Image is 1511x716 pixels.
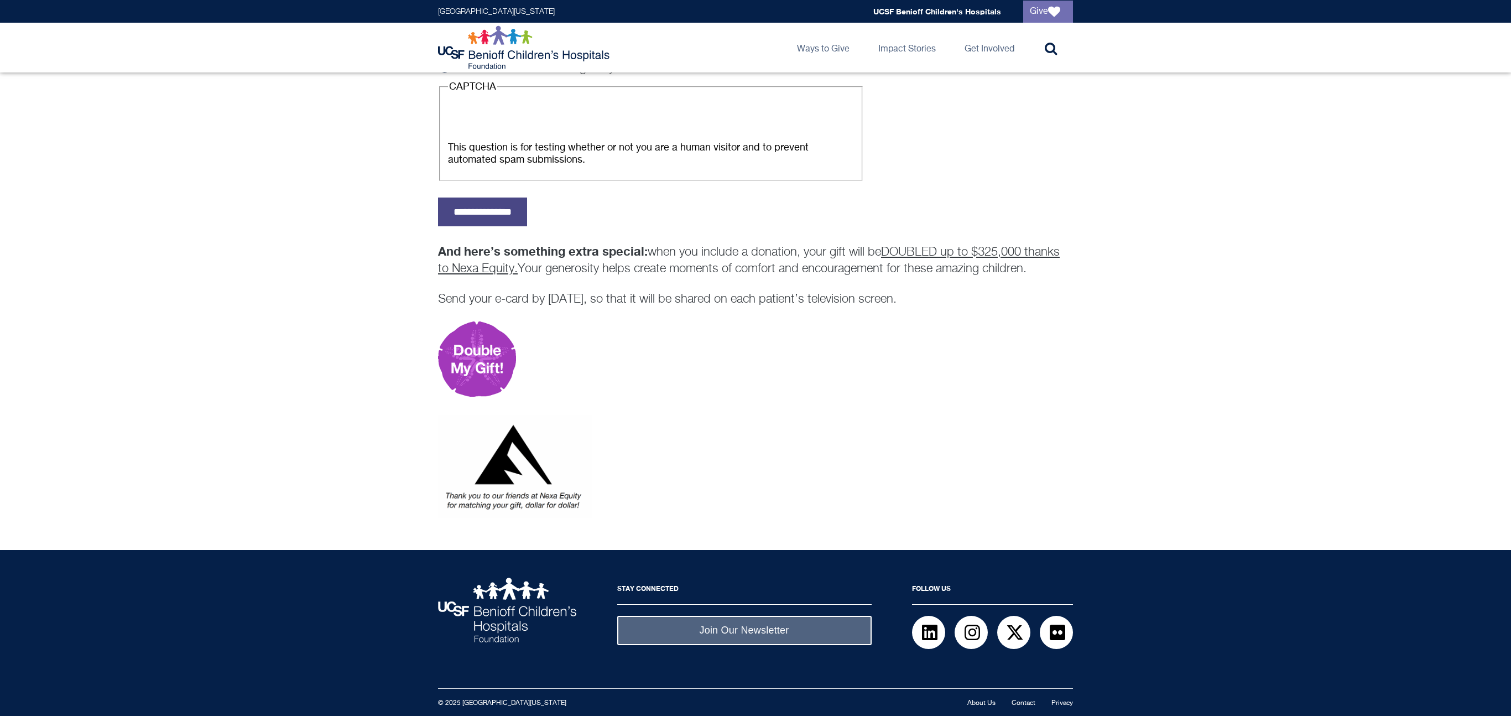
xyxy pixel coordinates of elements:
[448,81,497,93] legend: CAPTCHA
[873,7,1001,16] a: UCSF Benioff Children's Hospitals
[967,700,996,707] a: About Us
[438,25,612,70] img: Logo for UCSF Benioff Children's Hospitals Foundation
[438,291,1073,308] p: Send your e-card by [DATE], so that it will be shared on each patient’s television screen.
[438,244,648,258] strong: And here’s something extra special:
[912,578,1073,605] h2: Follow Us
[448,142,855,166] div: This question is for testing whether or not you are a human visitor and to prevent automated spam...
[617,578,872,605] h2: Stay Connected
[438,700,566,707] small: © 2025 [GEOGRAPHIC_DATA][US_STATE]
[438,246,1060,275] u: DOUBLED up to $325,000 thanks to Nexa Equity.
[617,616,872,645] a: Join Our Newsletter
[438,389,516,399] a: Make a gift
[448,96,615,138] iframe: Widget containing checkbox for hCaptcha security challenge
[1012,700,1035,707] a: Contact
[438,243,1073,277] p: when you include a donation, your gift will be Your generosity helps create moments of comfort an...
[438,578,576,642] img: UCSF Benioff Children's Hospitals
[788,23,858,72] a: Ways to Give
[956,23,1023,72] a: Get Involved
[1023,1,1073,23] a: Give
[869,23,945,72] a: Impact Stories
[438,8,555,15] a: [GEOGRAPHIC_DATA][US_STATE]
[438,321,516,397] img: Double my gift
[438,415,592,518] img: Thank you Nexa
[1051,700,1073,707] a: Privacy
